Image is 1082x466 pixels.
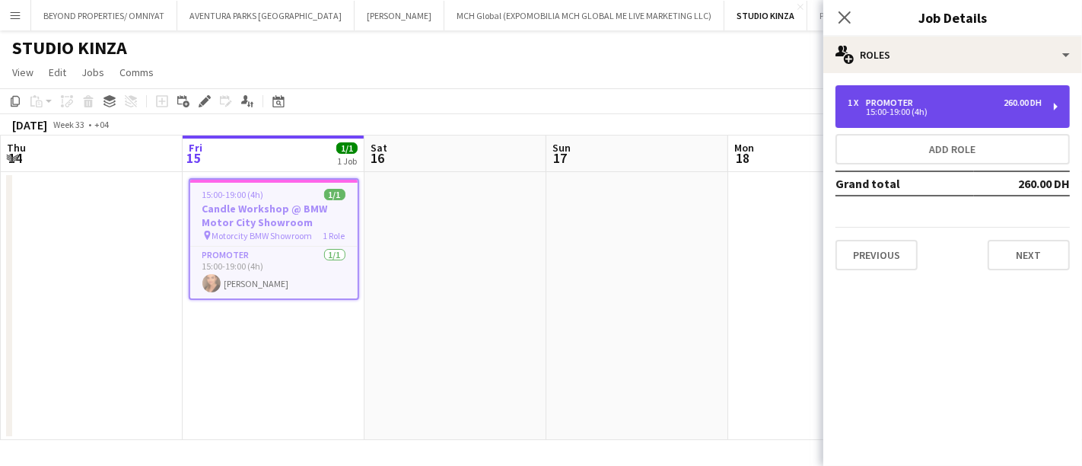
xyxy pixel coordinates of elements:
span: Sun [552,141,571,155]
button: MCH Global (EXPOMOBILIA MCH GLOBAL ME LIVE MARKETING LLC) [444,1,724,30]
div: +04 [94,119,109,130]
div: Promoter [866,97,919,108]
span: 15:00-19:00 (4h) [202,189,264,200]
div: 15:00-19:00 (4h) [848,108,1042,116]
div: Roles [823,37,1082,73]
a: View [6,62,40,82]
button: Add role [835,134,1070,164]
app-job-card: 15:00-19:00 (4h)1/1Candle Workshop @ BMW Motor City Showroom Motorcity BMW Showroom1 RolePromoter... [189,178,359,300]
span: 15 [186,149,202,167]
span: 1/1 [324,189,345,200]
span: Week 33 [50,119,88,130]
app-card-role: Promoter1/115:00-19:00 (4h)[PERSON_NAME] [190,247,358,298]
div: 1 Job [337,155,357,167]
span: 18 [732,149,754,167]
button: Previous [835,240,918,270]
span: 14 [5,149,26,167]
div: 1 x [848,97,866,108]
span: Thu [7,141,26,155]
h3: Candle Workshop @ BMW Motor City Showroom [190,202,358,229]
span: Mon [734,141,754,155]
span: View [12,65,33,79]
span: 17 [550,149,571,167]
td: Grand total [835,171,974,196]
div: [DATE] [12,117,47,132]
button: BEYOND PROPERTIES/ OMNIYAT [31,1,177,30]
button: AVENTURA PARKS [GEOGRAPHIC_DATA] [177,1,355,30]
span: Comms [119,65,154,79]
span: Jobs [81,65,104,79]
span: 1/1 [336,142,358,154]
span: Motorcity BMW Showroom [212,230,313,241]
button: PIXL [807,1,848,30]
h1: STUDIO KINZA [12,37,127,59]
a: Edit [43,62,72,82]
h3: Job Details [823,8,1082,27]
button: [PERSON_NAME] [355,1,444,30]
span: 16 [368,149,387,167]
span: Fri [189,141,202,155]
button: STUDIO KINZA [724,1,807,30]
div: 260.00 DH [1004,97,1042,108]
button: Next [988,240,1070,270]
td: 260.00 DH [974,171,1070,196]
span: Sat [371,141,387,155]
span: Edit [49,65,66,79]
span: 1 Role [323,230,345,241]
a: Jobs [75,62,110,82]
a: Comms [113,62,160,82]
